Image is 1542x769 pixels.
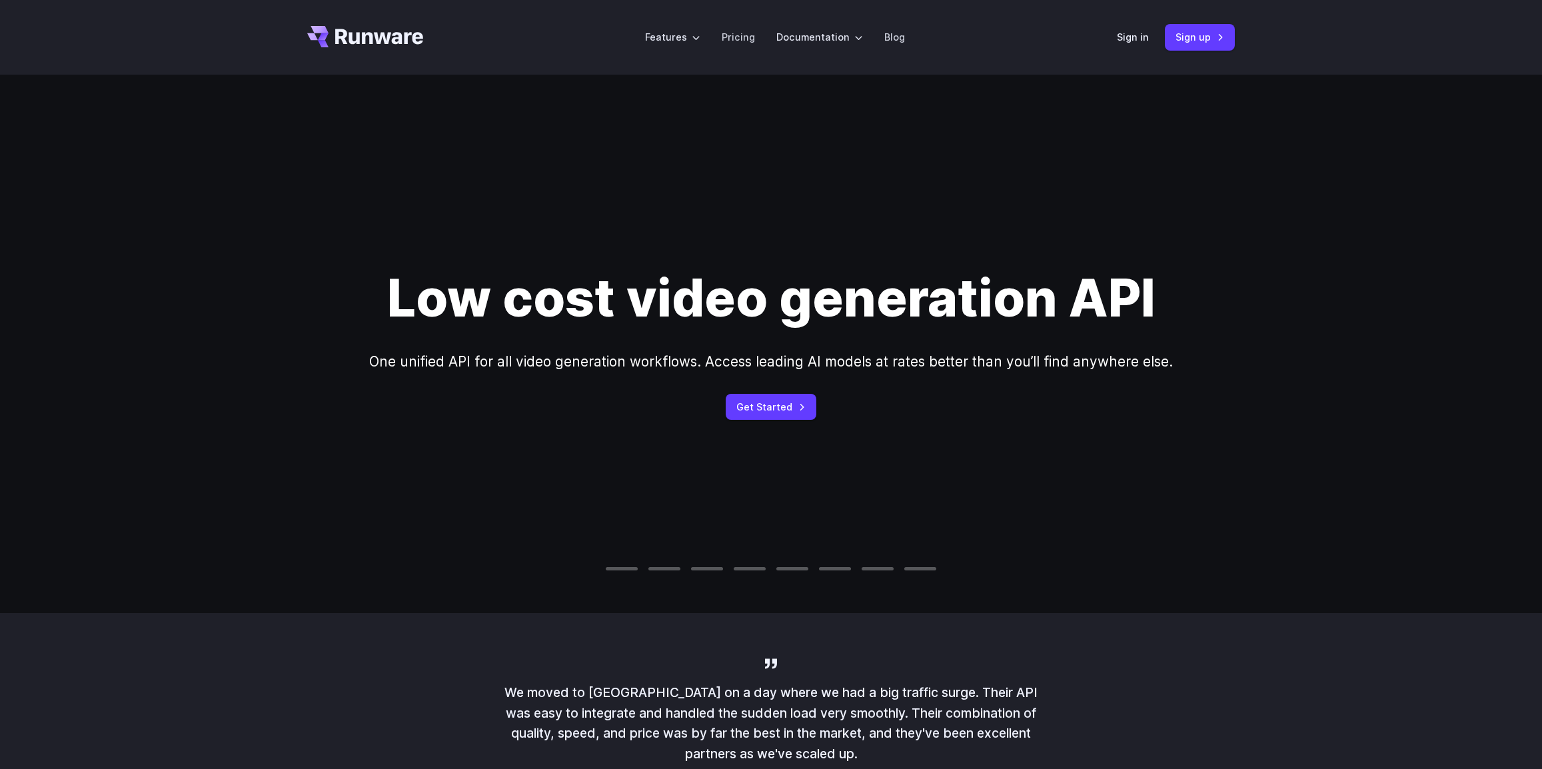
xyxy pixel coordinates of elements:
[387,268,1156,329] h1: Low cost video generation API
[884,29,905,45] a: Blog
[369,351,1173,373] p: One unified API for all video generation workflows. Access leading AI models at rates better than...
[1117,29,1149,45] a: Sign in
[645,29,700,45] label: Features
[776,29,863,45] label: Documentation
[504,682,1038,764] p: We moved to [GEOGRAPHIC_DATA] on a day where we had a big traffic surge. Their API was easy to in...
[726,394,816,420] a: Get Started
[1165,24,1235,50] a: Sign up
[722,29,755,45] a: Pricing
[307,26,423,47] a: Go to /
